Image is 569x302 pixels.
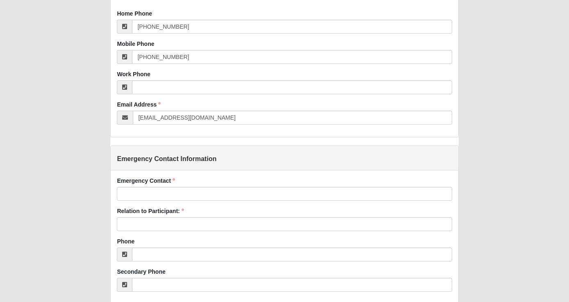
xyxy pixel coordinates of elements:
[117,100,161,109] label: Email Address
[117,155,452,163] h4: Emergency Contact Information
[117,268,165,276] label: Secondary Phone
[117,237,134,245] label: Phone
[117,177,175,185] label: Emergency Contact
[117,207,184,215] label: Relation to Participant:
[117,40,154,48] label: Mobile Phone
[117,9,152,18] label: Home Phone
[117,70,150,78] label: Work Phone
